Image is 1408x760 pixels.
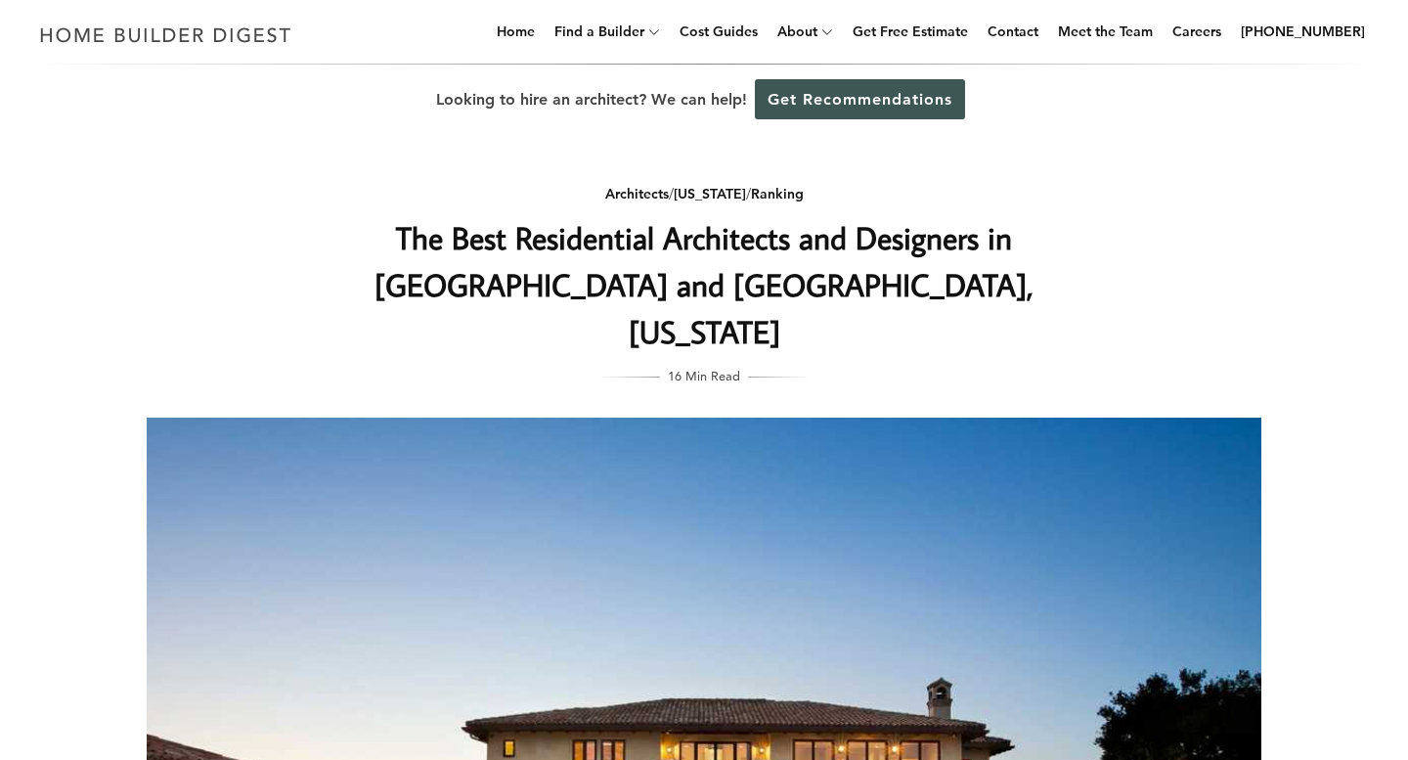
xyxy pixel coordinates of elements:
[31,16,300,54] img: Home Builder Digest
[755,79,965,119] a: Get Recommendations
[605,185,669,202] a: Architects
[314,182,1094,206] div: / /
[668,365,740,386] span: 16 Min Read
[314,214,1094,355] h1: The Best Residential Architects and Designers in [GEOGRAPHIC_DATA] and [GEOGRAPHIC_DATA], [US_STATE]
[751,185,804,202] a: Ranking
[674,185,746,202] a: [US_STATE]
